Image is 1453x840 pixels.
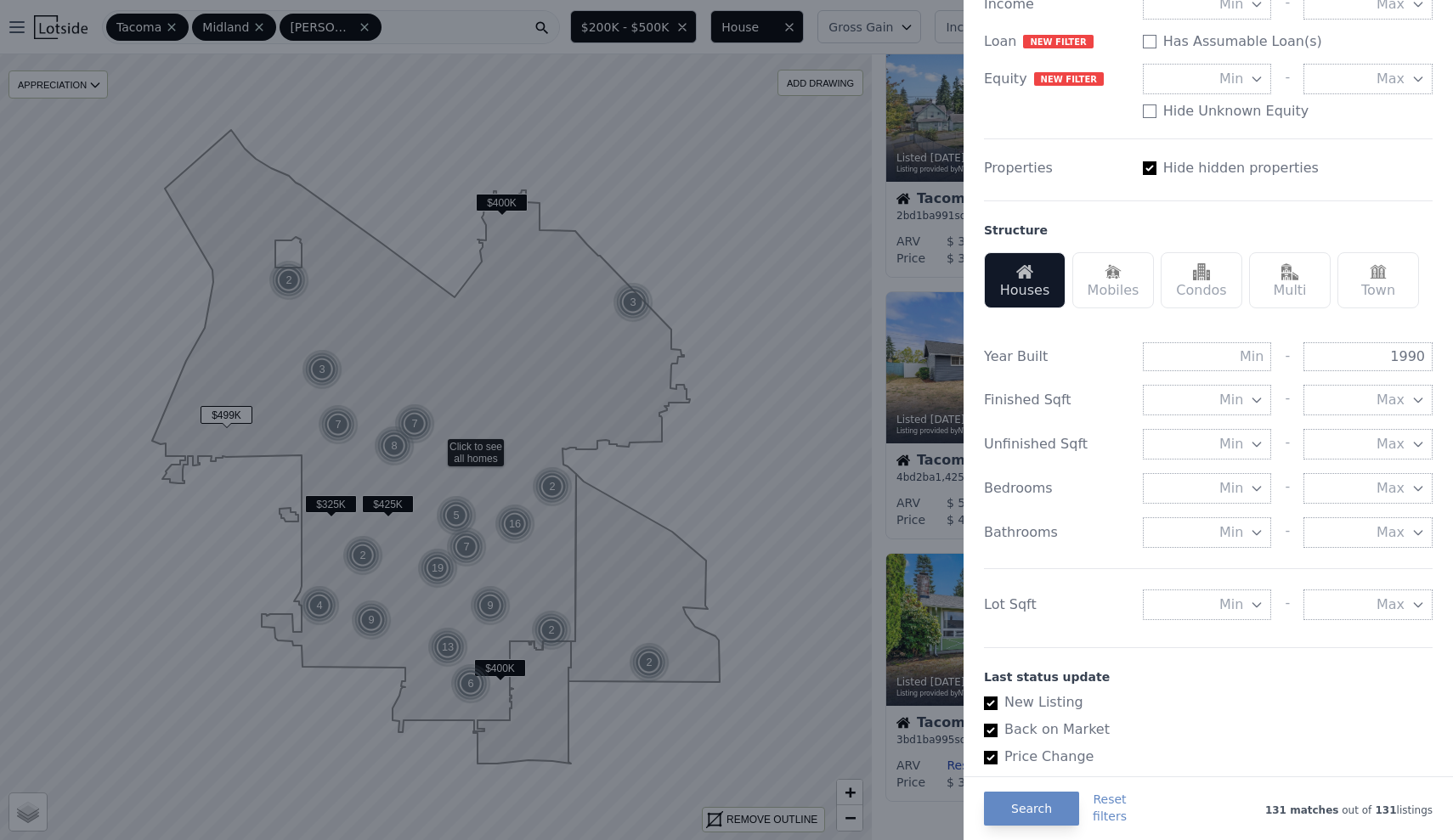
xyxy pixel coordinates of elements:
span: Min [1219,69,1243,89]
div: - [1285,517,1290,548]
button: Max [1303,385,1433,415]
label: Hide Unknown Equity [1163,101,1309,121]
span: Max [1377,69,1405,89]
label: Price Change [984,747,1419,767]
label: Has Assumable Loan(s) [1163,31,1322,52]
button: Max [1303,589,1433,620]
div: Structure [984,222,1048,239]
div: - [1285,589,1290,620]
div: - [1285,64,1290,94]
button: Min [1143,385,1272,415]
img: Houses [1016,263,1033,280]
div: Bedrooms [984,478,1129,499]
label: New Listing [984,692,1419,713]
img: Town [1370,263,1387,280]
div: - [1285,473,1290,504]
span: Max [1377,522,1405,543]
input: Price Change [984,751,998,764]
button: Min [1143,64,1272,94]
span: Min [1219,478,1243,499]
span: Max [1377,595,1405,615]
img: Multi [1281,263,1298,280]
span: Max [1377,390,1405,410]
button: Max [1303,473,1433,504]
div: out of listings [1127,800,1433,817]
button: Min [1143,517,1272,548]
div: Condos [1161,252,1242,308]
input: Min [1143,342,1272,371]
button: Search [984,792,1079,826]
div: Multi [1249,252,1331,308]
div: Houses [984,252,1066,308]
div: - [1285,342,1290,371]
span: 131 [1371,804,1396,816]
button: Min [1143,589,1272,620]
div: Finished Sqft [984,390,1129,410]
span: Max [1377,434,1405,454]
span: 131 matches [1265,804,1339,816]
span: Min [1219,434,1243,454]
span: NEW FILTER [1023,35,1093,48]
input: New Listing [984,696,998,710]
div: Lot Sqft [984,595,1129,615]
div: Mobiles [1072,252,1154,308]
button: Max [1303,517,1433,548]
span: Min [1219,522,1243,543]
div: Equity [984,69,1129,89]
label: Hide hidden properties [1163,158,1319,178]
span: Max [1377,478,1405,499]
input: Back on Market [984,724,998,737]
div: Bathrooms [984,522,1129,543]
span: Min [1219,390,1243,410]
div: Properties [984,158,1129,178]
button: Resetfilters [1093,791,1127,825]
div: Unfinished Sqft [984,434,1129,454]
label: Back on Market [984,719,1419,740]
div: Town [1337,252,1419,308]
div: - [1285,429,1290,459]
button: Min [1143,473,1272,504]
button: Min [1143,429,1272,459]
div: Year Built [984,347,1129,367]
div: Last status update [984,668,1433,685]
button: Max [1303,429,1433,459]
div: - [1285,385,1290,415]
span: NEW FILTER [1034,72,1104,86]
img: Condos [1193,263,1210,280]
input: Max [1303,342,1433,371]
img: Mobiles [1105,263,1122,280]
button: Max [1303,64,1433,94]
span: Min [1219,595,1243,615]
div: Loan [984,31,1129,52]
